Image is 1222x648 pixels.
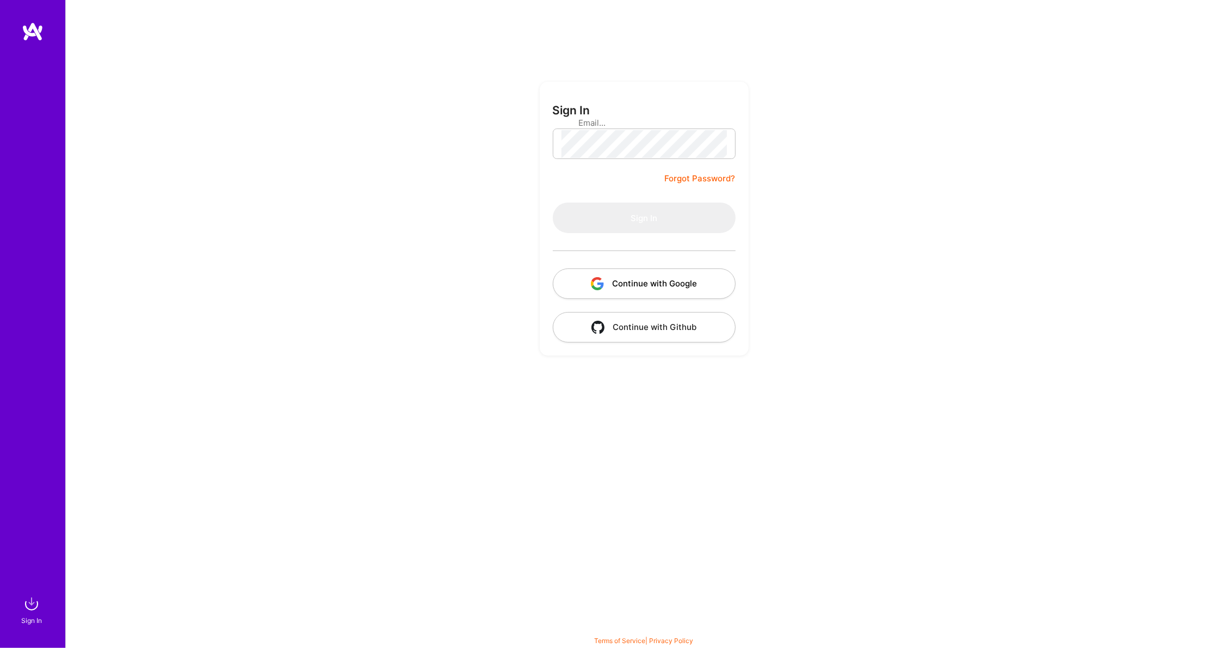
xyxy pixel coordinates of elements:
[65,615,1222,643] div: © 2025 ATeams Inc., All rights reserved.
[22,22,44,41] img: logo
[649,637,693,645] a: Privacy Policy
[553,203,736,233] button: Sign In
[591,277,604,290] img: icon
[591,321,604,334] img: icon
[21,615,42,626] div: Sign In
[553,268,736,299] button: Continue with Google
[553,103,590,117] h3: Sign In
[579,109,709,137] input: Email...
[594,637,645,645] a: Terms of Service
[21,593,42,615] img: sign in
[665,172,736,185] a: Forgot Password?
[23,593,42,626] a: sign inSign In
[594,637,693,645] span: |
[553,312,736,343] button: Continue with Github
